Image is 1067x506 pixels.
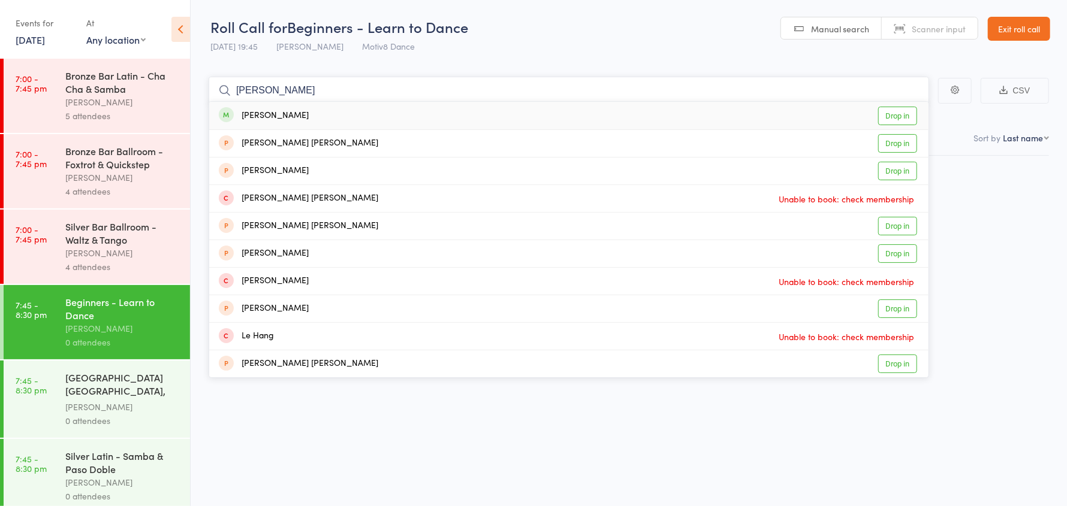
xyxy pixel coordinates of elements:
[973,132,1000,144] label: Sort by
[16,33,45,46] a: [DATE]
[878,162,917,180] a: Drop in
[219,274,309,288] div: [PERSON_NAME]
[209,77,929,104] input: Search by name
[16,74,47,93] time: 7:00 - 7:45 pm
[287,17,468,37] span: Beginners - Learn to Dance
[219,164,309,178] div: [PERSON_NAME]
[65,322,180,335] div: [PERSON_NAME]
[65,335,180,349] div: 0 attendees
[16,225,47,244] time: 7:00 - 7:45 pm
[878,299,917,318] a: Drop in
[65,489,180,503] div: 0 attendees
[4,134,190,208] a: 7:00 -7:45 pmBronze Bar Ballroom - Foxtrot & Quickstep[PERSON_NAME]4 attendees
[65,246,180,260] div: [PERSON_NAME]
[219,109,309,123] div: [PERSON_NAME]
[210,40,258,52] span: [DATE] 19:45
[65,69,180,95] div: Bronze Bar Latin - Cha Cha & Samba
[16,375,47,395] time: 7:45 - 8:30 pm
[219,329,274,343] div: Le Hang
[776,190,917,208] span: Unable to book: check membership
[16,454,47,473] time: 7:45 - 8:30 pm
[878,107,917,125] a: Drop in
[210,17,287,37] span: Roll Call for
[65,400,180,414] div: [PERSON_NAME]
[219,357,378,371] div: [PERSON_NAME] [PERSON_NAME]
[1003,132,1043,144] div: Last name
[878,244,917,263] a: Drop in
[776,328,917,346] span: Unable to book: check membership
[219,219,378,233] div: [PERSON_NAME] [PERSON_NAME]
[981,78,1049,104] button: CSV
[4,210,190,284] a: 7:00 -7:45 pmSilver Bar Ballroom - Waltz & Tango[PERSON_NAME]4 attendees
[776,272,917,290] span: Unable to book: check membership
[86,33,146,46] div: Any location
[878,354,917,373] a: Drop in
[16,300,47,319] time: 7:45 - 8:30 pm
[362,40,415,52] span: Motiv8 Dance
[4,59,190,133] a: 7:00 -7:45 pmBronze Bar Latin - Cha Cha & Samba[PERSON_NAME]5 attendees
[86,13,146,33] div: At
[65,475,180,489] div: [PERSON_NAME]
[219,192,378,205] div: [PERSON_NAME] [PERSON_NAME]
[65,171,180,184] div: [PERSON_NAME]
[65,371,180,400] div: [GEOGRAPHIC_DATA] [GEOGRAPHIC_DATA], West Coast Swing
[219,302,309,316] div: [PERSON_NAME]
[65,184,180,198] div: 4 attendees
[988,17,1050,41] a: Exit roll call
[878,134,917,153] a: Drop in
[65,449,180,475] div: Silver Latin - Samba & Paso Doble
[276,40,343,52] span: [PERSON_NAME]
[219,247,309,260] div: [PERSON_NAME]
[65,95,180,109] div: [PERSON_NAME]
[65,109,180,123] div: 5 attendees
[912,23,966,35] span: Scanner input
[878,217,917,235] a: Drop in
[65,414,180,428] div: 0 attendees
[65,220,180,246] div: Silver Bar Ballroom - Waltz & Tango
[16,13,74,33] div: Events for
[65,260,180,274] div: 4 attendees
[4,360,190,438] a: 7:45 -8:30 pm[GEOGRAPHIC_DATA] [GEOGRAPHIC_DATA], West Coast Swing[PERSON_NAME]0 attendees
[219,137,378,150] div: [PERSON_NAME] [PERSON_NAME]
[16,149,47,168] time: 7:00 - 7:45 pm
[65,144,180,171] div: Bronze Bar Ballroom - Foxtrot & Quickstep
[811,23,869,35] span: Manual search
[4,285,190,359] a: 7:45 -8:30 pmBeginners - Learn to Dance[PERSON_NAME]0 attendees
[65,295,180,322] div: Beginners - Learn to Dance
